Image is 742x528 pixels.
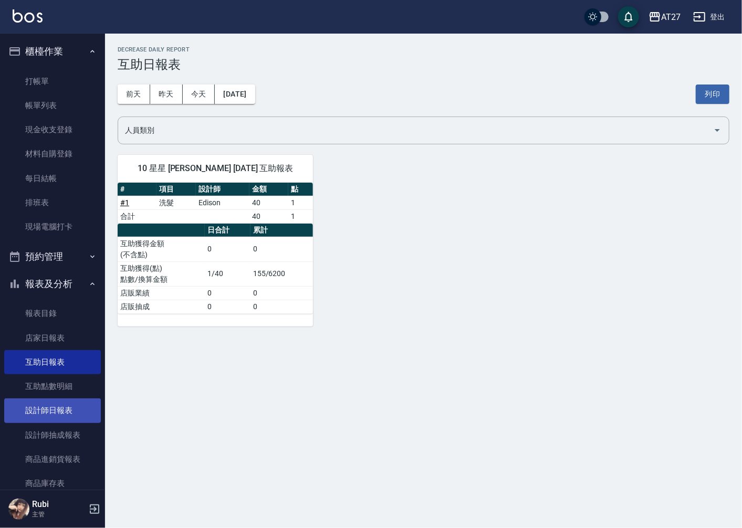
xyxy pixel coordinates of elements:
[205,261,250,286] td: 1/40
[150,85,183,104] button: 昨天
[118,237,205,261] td: 互助獲得金額 (不含點)
[4,398,101,423] a: 設計師日報表
[4,301,101,325] a: 報表目錄
[205,286,250,300] td: 0
[118,183,313,224] table: a dense table
[205,300,250,313] td: 0
[250,261,313,286] td: 155/6200
[32,510,86,519] p: 主管
[4,191,101,215] a: 排班表
[249,183,288,196] th: 金額
[205,224,250,237] th: 日合計
[250,237,313,261] td: 0
[118,46,729,53] h2: Decrease Daily Report
[4,38,101,65] button: 櫃檯作業
[118,300,205,313] td: 店販抽成
[4,93,101,118] a: 帳單列表
[250,224,313,237] th: 累計
[122,121,709,140] input: 人員名稱
[288,209,313,223] td: 1
[156,183,195,196] th: 項目
[4,374,101,398] a: 互助點數明細
[183,85,215,104] button: 今天
[4,471,101,495] a: 商品庫存表
[250,286,313,300] td: 0
[696,85,729,104] button: 列印
[249,196,288,209] td: 40
[661,10,681,24] div: AT27
[118,209,156,223] td: 合計
[156,196,195,209] td: 洗髮
[8,499,29,520] img: Person
[118,85,150,104] button: 前天
[644,6,685,28] button: AT27
[130,163,300,174] span: 10 星星 [PERSON_NAME] [DATE] 互助報表
[4,142,101,166] a: 材料自購登錄
[4,447,101,471] a: 商品進銷貨報表
[4,69,101,93] a: 打帳單
[118,183,156,196] th: #
[618,6,639,27] button: save
[4,215,101,239] a: 現場電腦打卡
[4,326,101,350] a: 店家日報表
[118,224,313,314] table: a dense table
[249,209,288,223] td: 40
[196,196,249,209] td: Edison
[4,423,101,447] a: 設計師抽成報表
[205,237,250,261] td: 0
[709,122,726,139] button: Open
[4,270,101,298] button: 報表及分析
[288,183,313,196] th: 點
[118,261,205,286] td: 互助獲得(點) 點數/換算金額
[118,57,729,72] h3: 互助日報表
[32,499,86,510] h5: Rubi
[250,300,313,313] td: 0
[215,85,255,104] button: [DATE]
[288,196,313,209] td: 1
[120,198,129,207] a: #1
[196,183,249,196] th: 設計師
[118,286,205,300] td: 店販業績
[4,350,101,374] a: 互助日報表
[689,7,729,27] button: 登出
[4,166,101,191] a: 每日結帳
[13,9,43,23] img: Logo
[4,243,101,270] button: 預約管理
[4,118,101,142] a: 現金收支登錄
